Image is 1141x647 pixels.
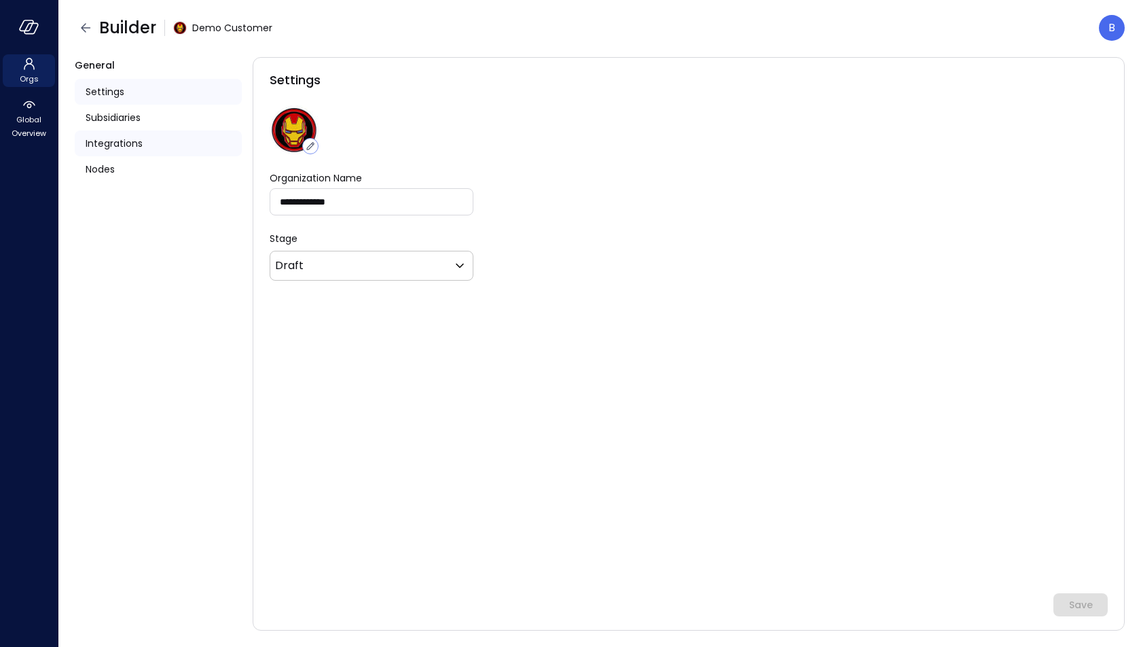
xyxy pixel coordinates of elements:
[75,105,242,130] a: Subsidiaries
[270,105,319,154] img: scnakozdowacoarmaydw
[270,71,321,89] span: Settings
[1108,20,1115,36] p: B
[8,113,50,140] span: Global Overview
[86,110,141,125] span: Subsidiaries
[99,17,156,39] span: Builder
[275,258,304,274] p: Draft
[20,72,39,86] span: Orgs
[270,232,1108,245] p: Stage
[3,54,55,87] div: Orgs
[86,136,143,151] span: Integrations
[86,162,115,177] span: Nodes
[1099,15,1125,41] div: Boaz
[75,156,242,182] a: Nodes
[75,79,242,105] a: Settings
[192,20,272,35] span: Demo Customer
[75,58,115,72] span: General
[86,84,124,99] span: Settings
[75,130,242,156] a: Integrations
[270,171,473,186] label: Organization Name
[3,95,55,141] div: Global Overview
[173,21,187,35] img: scnakozdowacoarmaydw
